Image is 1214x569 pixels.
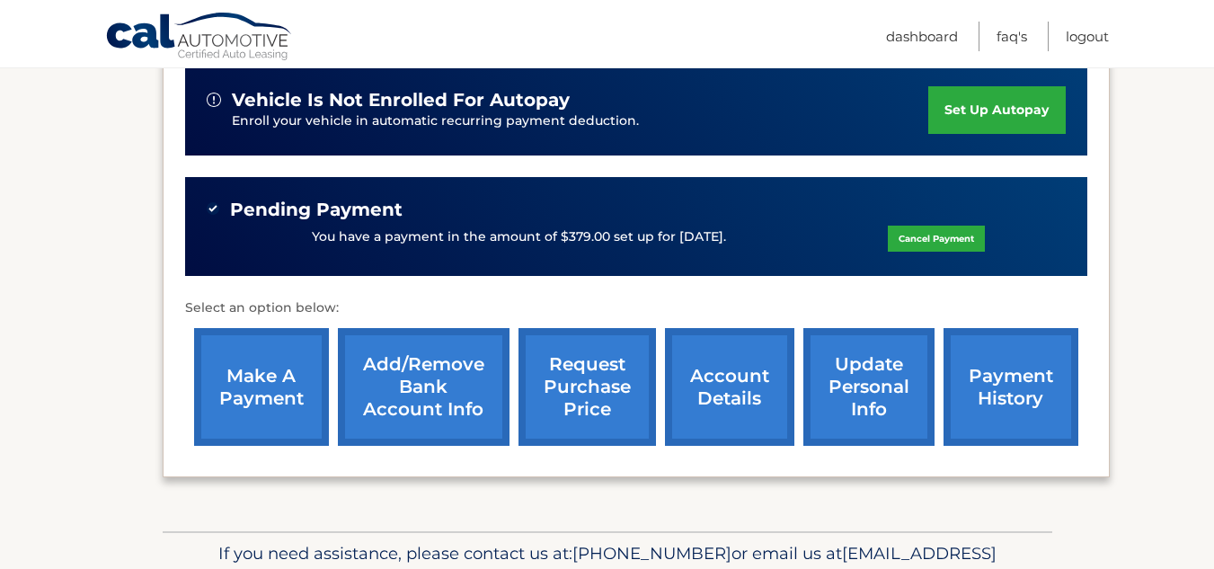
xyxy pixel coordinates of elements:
a: request purchase price [518,328,656,446]
a: Cal Automotive [105,12,294,64]
span: [PHONE_NUMBER] [572,543,731,564]
a: Logout [1066,22,1109,51]
a: Add/Remove bank account info [338,328,510,446]
a: update personal info [803,328,935,446]
img: check-green.svg [207,202,219,215]
img: alert-white.svg [207,93,221,107]
a: payment history [944,328,1078,446]
p: Enroll your vehicle in automatic recurring payment deduction. [232,111,929,131]
a: set up autopay [928,86,1065,134]
p: You have a payment in the amount of $379.00 set up for [DATE]. [312,227,726,247]
a: Cancel Payment [888,226,985,252]
a: FAQ's [997,22,1027,51]
a: Dashboard [886,22,958,51]
p: Select an option below: [185,298,1087,319]
span: vehicle is not enrolled for autopay [232,89,570,111]
a: make a payment [194,328,329,446]
a: account details [665,328,794,446]
span: Pending Payment [230,199,403,221]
